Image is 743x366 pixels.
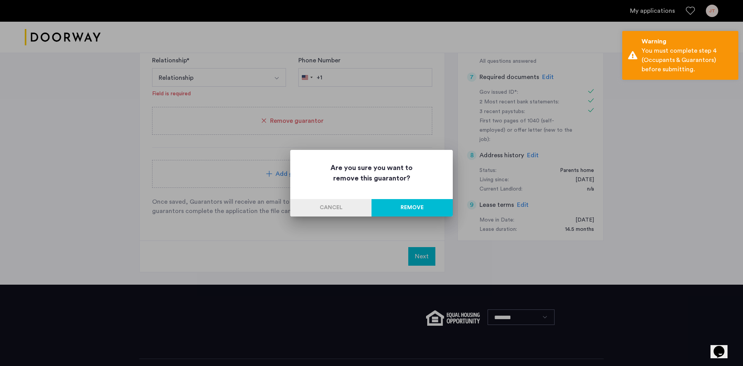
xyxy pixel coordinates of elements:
div: Warning [642,37,733,46]
iframe: chat widget [710,335,735,358]
button: Cancel [290,199,371,217]
div: You must complete step 4 (Occupants & Guarantors) before submitting. [642,46,733,74]
button: Remove [371,199,453,217]
p: Are you sure you want to remove this guarantor? [290,158,453,184]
